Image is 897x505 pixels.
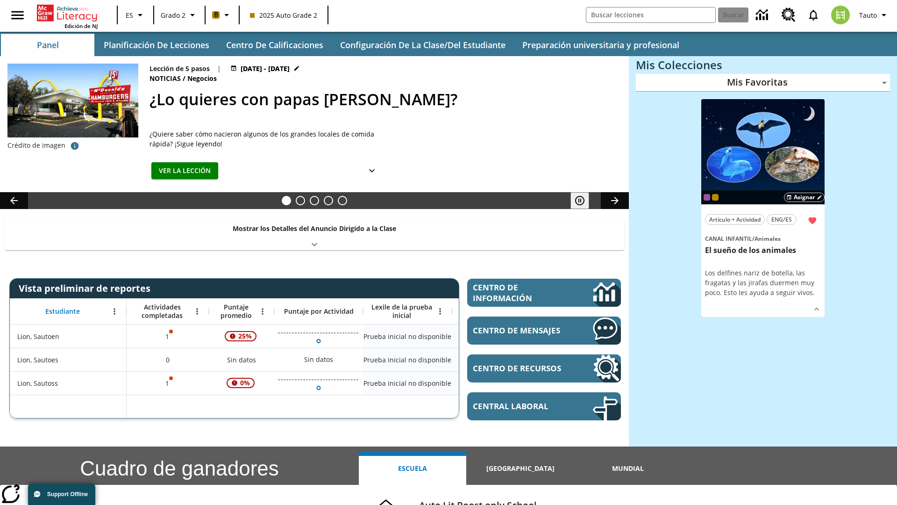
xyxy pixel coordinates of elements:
[636,58,890,72] h3: Mis Colecciones
[473,325,565,336] span: Centro de mensajes
[705,268,821,297] div: Los delfines nariz de botella, las fragatas y las jirafas duermen muy poco. Esto les ayuda a segu...
[187,73,219,84] span: Negocios
[37,3,98,29] div: Portada
[794,193,815,202] span: Asignar
[755,235,781,243] span: Animales
[701,99,825,317] div: lesson details
[5,218,624,250] div: Mostrar los Detalles del Anuncio Dirigido a la Clase
[161,10,185,20] span: Grado 2
[752,235,755,243] span: /
[190,304,204,318] button: Abrir menú
[131,303,193,320] span: Actividades completadas
[359,452,466,485] button: Escuela
[164,332,171,341] p: 1
[750,2,776,28] a: Centro de información
[704,194,710,201] div: OL 2025 Auto Grade 3
[65,137,84,154] button: Crédito de imagen: McClatchy-Tribune/Tribune Content Agency LLC/Foto de banco de imágenes Alamy
[7,64,138,137] img: Uno de los primeros locales de McDonald's, con el icónico letrero rojo y los arcos amarillos.
[209,371,274,395] div: , 0%, ¡Atención! La puntuación media de 0% correspondiente al primer intento de este estudiante d...
[574,452,682,485] button: Mundial
[149,129,383,149] div: ¿Quiere saber cómo nacieron algunos de los grandes locales de comida rápida? ¡Sigue leyendo!
[164,378,171,388] p: 1
[235,328,256,345] span: 25%
[4,7,136,16] body: Máximo 600 caracteres Presiona Escape para desactivar la barra de herramientas Presiona Alt + F10...
[222,350,261,369] span: Sin datos
[705,233,821,244] span: Tema: Canal Infantil/Animales
[214,9,218,21] span: B
[149,87,618,111] h2: ¿Lo quieres con papas fritas?
[45,307,80,316] span: Estudiante
[855,7,893,23] button: Perfil/Configuración
[767,214,797,225] button: ENG/ES
[310,196,319,205] button: Diapositiva 3 ¿Los autos del futuro?
[586,7,715,22] input: Buscar campo
[17,378,58,388] span: Lion, Sautoss
[19,282,155,295] span: Vista preliminar de reportes
[241,64,290,73] span: [DATE] - [DATE]
[467,392,621,420] a: Central laboral
[784,193,825,202] button: Asignar Elegir fechas
[299,350,338,369] div: Sin datos, Lion, Sautoes
[296,196,305,205] button: Diapositiva 2 Modas que pasaron de moda
[121,7,150,23] button: Lenguaje: ES, Selecciona un idioma
[705,235,752,243] span: Canal Infantil
[804,212,821,229] button: Remover de Favoritas
[363,355,451,365] span: Prueba inicial no disponible, Lion, Sautoes
[771,215,792,224] span: ENG/ES
[473,363,565,374] span: Centro de recursos
[333,34,513,56] button: Configuración de la clase/del estudiante
[810,302,824,316] button: Ver más
[705,214,765,225] button: Artículo + Actividad
[570,192,589,209] button: Pausar
[126,10,133,20] span: ES
[776,2,801,28] a: Centro de recursos, Se abrirá en una pestaña nueva.
[256,304,270,318] button: Abrir menú
[127,371,209,395] div: 1, Es posible que sea inválido el puntaje de una o más actividades., Lion, Sautoss
[801,3,826,27] a: Notificaciones
[712,194,719,201] div: New 2025 class
[209,325,274,348] div: , 25%, ¡Atención! La puntuación media de 25% correspondiente al primer intento de este estudiante...
[368,303,436,320] span: Lexile de la prueba inicial
[705,245,821,255] h3: El sueño de los animales
[149,73,183,84] span: Noticias
[107,304,121,318] button: Abrir menú
[859,10,877,20] span: Tauto
[233,224,396,233] p: Mostrar los Detalles del Anuncio Dirigido a la Clase
[452,325,541,348] div: Sin datos, Lion, Sautoen
[452,348,541,371] div: Sin datos, Lion, Sautoes
[64,22,98,29] span: Edición de NJ
[515,34,687,56] button: Preparación universitaria y profesional
[826,3,855,27] button: Escoja un nuevo avatar
[467,279,621,307] a: Centro de información
[217,64,221,73] span: |
[466,452,574,485] button: [GEOGRAPHIC_DATA]
[324,196,333,205] button: Diapositiva 4 ¿Cuál es la gran idea?
[209,348,274,371] div: Sin datos, Lion, Sautoes
[473,282,561,303] span: Centro de información
[601,192,629,209] button: Carrusel de lecciones, seguir
[17,355,58,365] span: Lion, Sautoes
[467,354,621,382] a: Centro de recursos, Se abrirá en una pestaña nueva.
[636,74,890,92] div: Mis Favoritas
[96,34,217,56] button: Planificación de lecciones
[4,1,31,29] button: Abrir el menú lateral
[166,355,170,365] span: 0
[7,141,65,150] p: Crédito de imagen
[37,4,98,22] a: Portada
[28,483,95,505] button: Support Offline
[17,332,59,341] span: Lion, Sautoen
[250,10,317,20] span: 2025 Auto Grade 2
[363,378,451,388] span: Prueba inicial no disponible, Lion, Sautoss
[1,34,94,56] button: Panel
[47,491,88,498] span: Support Offline
[473,401,565,411] span: Central laboral
[282,196,291,205] button: Diapositiva 1 ¿Lo quieres con papas fritas?
[219,34,331,56] button: Centro de calificaciones
[363,162,381,180] button: Ver más
[127,325,209,348] div: 1, Es posible que sea inválido el puntaje de una o más actividades., Lion, Sautoen
[214,303,258,320] span: Puntaje promedio
[208,7,236,23] button: Boost El color de la clase es anaranjado claro. Cambiar el color de la clase.
[127,348,209,371] div: 0, Lion, Sautoes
